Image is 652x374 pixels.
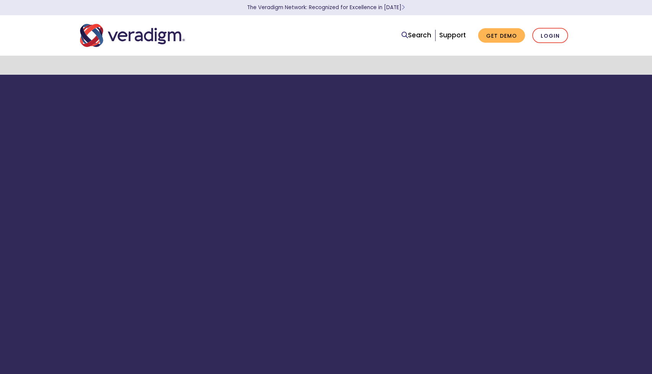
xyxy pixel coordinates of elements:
[478,28,525,43] a: Get Demo
[439,30,466,40] a: Support
[401,30,431,40] a: Search
[80,23,185,48] img: Veradigm logo
[532,28,568,43] a: Login
[247,4,405,11] a: The Veradigm Network: Recognized for Excellence in [DATE]Learn More
[401,4,405,11] span: Learn More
